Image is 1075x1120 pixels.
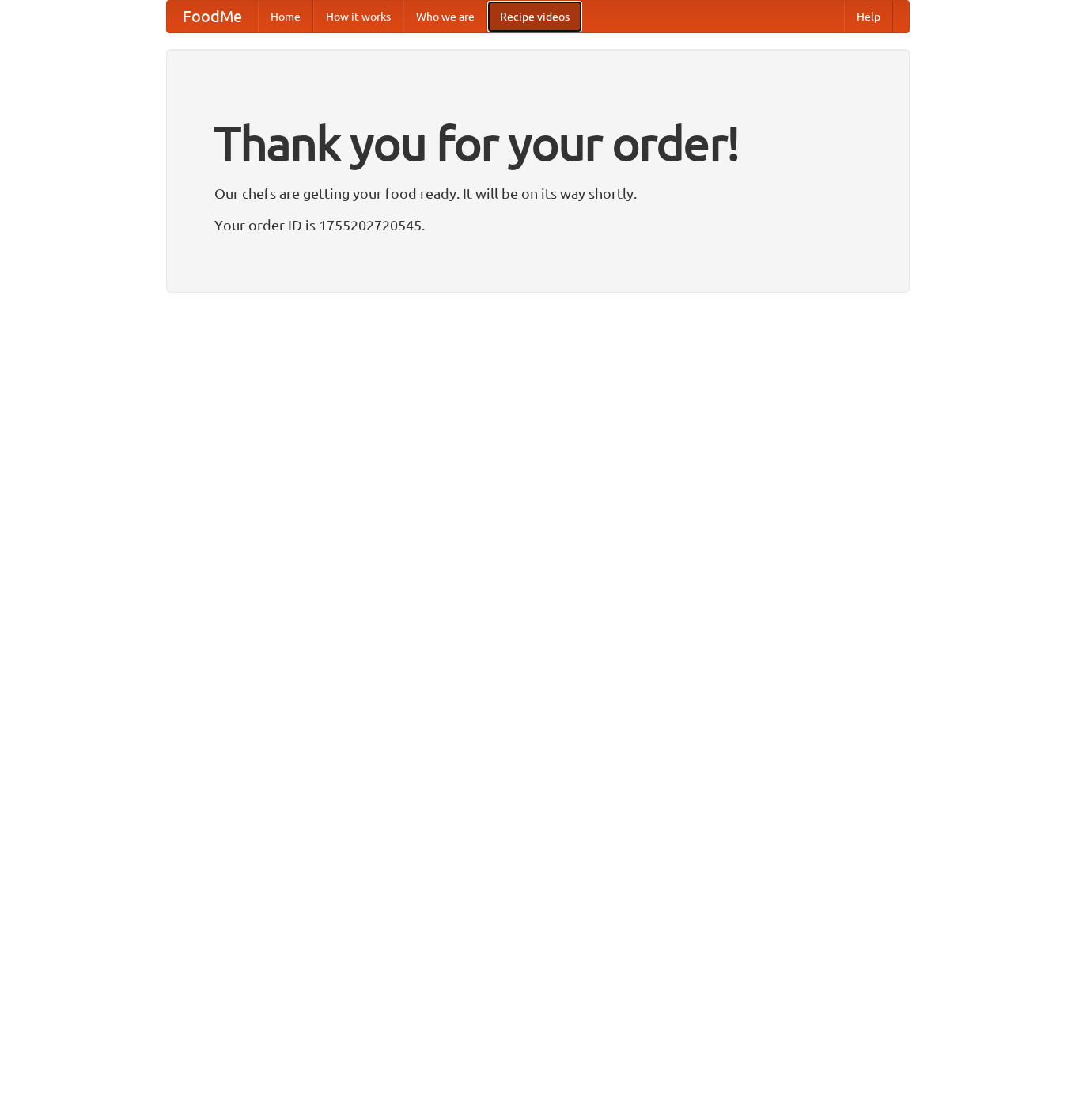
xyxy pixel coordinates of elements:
[403,1,487,32] a: Who we are
[313,1,403,32] a: How it works
[487,1,582,32] a: Recipe videos
[258,1,313,32] a: Home
[214,105,861,181] h1: Thank you for your order!
[167,1,258,32] a: FoodMe
[844,1,893,32] a: Help
[214,213,861,237] p: Your order ID is 1755202720545.
[214,181,861,205] p: Our chefs are getting your food ready. It will be on its way shortly.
